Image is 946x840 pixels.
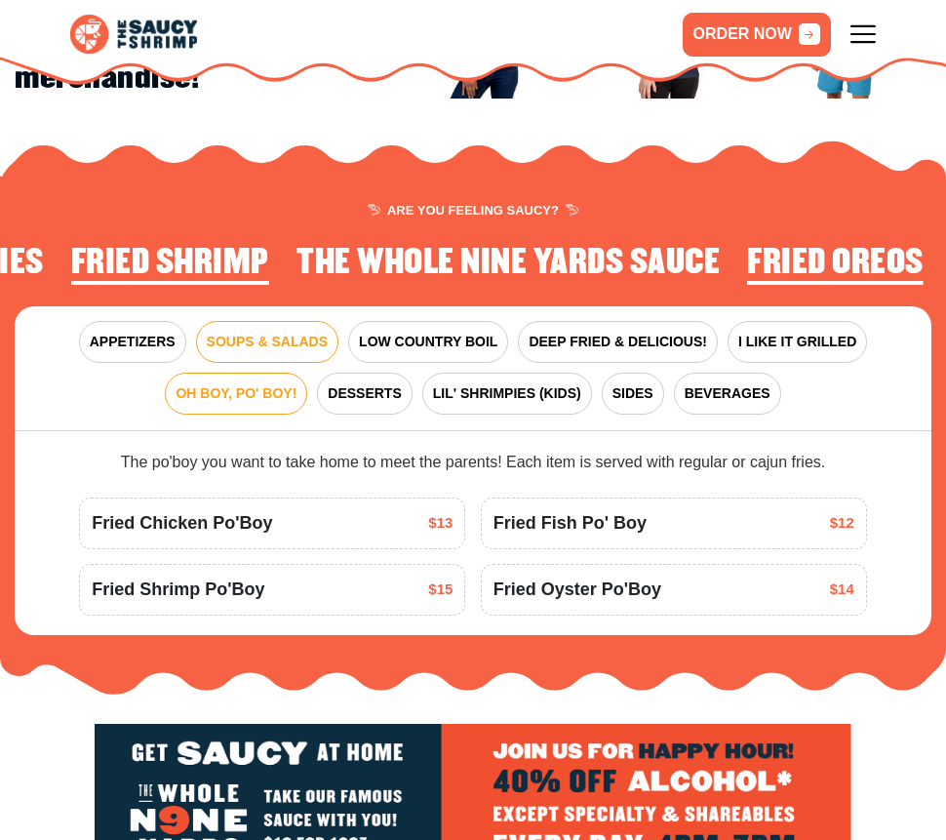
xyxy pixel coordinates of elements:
[207,332,328,352] span: SOUPS & SALADS
[296,244,720,282] h2: The Whole Nine Yards Sauce
[830,579,854,601] span: $14
[317,373,412,415] button: DESSERTS
[612,383,653,404] span: SIDES
[518,321,718,363] button: DEEP FRIED & DELICIOUS!
[830,512,854,535] span: $12
[747,244,924,287] li: 3 of 4
[428,512,453,535] span: $13
[92,577,264,603] span: Fried Shrimp Po'Boy
[422,373,592,415] button: LIL' SHRIMPIES (KIDS)
[738,332,856,352] span: I LIKE IT GRILLED
[529,332,707,352] span: DEEP FRIED & DELICIOUS!
[71,244,269,282] h2: Fried Shrimp
[348,321,508,363] button: LOW COUNTRY BOIL
[368,204,578,217] span: ARE YOU FEELING SAUCY?
[90,332,176,352] span: APPETIZERS
[79,451,867,474] div: The po'boy you want to take home to meet the parents! Each item is served with regular or cajun f...
[296,244,720,287] li: 2 of 4
[196,321,338,363] button: SOUPS & SALADS
[674,373,781,415] button: BEVERAGES
[165,373,307,415] button: OH BOY, PO' BOY!
[176,383,296,404] span: OH BOY, PO' BOY!
[359,332,497,352] span: LOW COUNTRY BOIL
[433,383,581,404] span: LIL' SHRIMPIES (KIDS)
[493,510,647,537] span: Fried Fish Po' Boy
[683,13,831,57] a: ORDER NOW
[328,383,401,404] span: DESSERTS
[685,383,770,404] span: BEVERAGES
[71,244,269,287] li: 1 of 4
[70,15,197,53] img: logo
[92,510,272,537] span: Fried Chicken Po'Boy
[493,577,661,603] span: Fried Oyster Po'Boy
[747,244,924,282] h2: Fried Oreos
[602,373,664,415] button: SIDES
[428,579,453,601] span: $15
[728,321,867,363] button: I LIKE IT GRILLED
[79,321,186,363] button: APPETIZERS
